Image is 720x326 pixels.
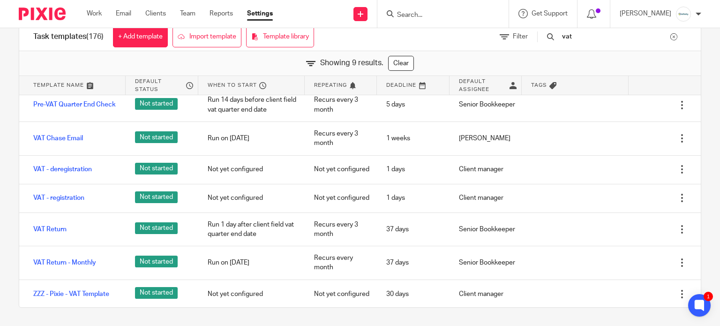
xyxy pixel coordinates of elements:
div: Client manager [450,282,522,306]
div: Senior Bookkeeper [450,218,522,241]
a: Email [116,9,131,18]
span: Filter [513,33,528,40]
span: Get Support [532,10,568,17]
div: Recurs every 3 month [305,88,377,121]
div: 1 days [377,186,449,210]
p: [PERSON_NAME] [620,9,671,18]
a: + Add template [113,26,168,47]
div: Run 1 day after client field vat quarter end date [198,213,305,246]
span: Not started [135,131,178,143]
input: Search... [561,31,670,42]
div: Not yet configured [198,186,305,210]
div: Not yet configured [198,158,305,181]
div: 1 [704,292,713,301]
div: Not yet configured [305,282,377,306]
div: Recurs every 3 month [305,213,377,246]
div: Senior Bookkeeper [450,93,522,116]
div: [PERSON_NAME] [450,127,522,150]
span: Default status [135,77,183,93]
div: Client manager [450,158,522,181]
span: Repeating [314,81,347,89]
a: Clear [388,56,414,71]
span: Deadline [386,81,416,89]
div: Run on [DATE] [198,127,305,150]
span: When to start [208,81,257,89]
a: Settings [247,9,273,18]
span: (176) [86,33,104,40]
div: 1 weeks [377,127,449,150]
a: Work [87,9,102,18]
div: 30 days [377,282,449,306]
span: Template name [33,81,84,89]
div: Not yet configured [305,158,377,181]
div: 1 days [377,158,449,181]
input: Search [396,11,480,20]
span: Not started [135,98,178,110]
div: Run on [DATE] [198,251,305,274]
div: 37 days [377,251,449,274]
span: Tags [531,81,547,89]
a: Import template [172,26,241,47]
a: VAT Chase Email [33,134,83,143]
a: Clients [145,9,166,18]
span: Showing 9 results. [320,58,383,68]
div: Not yet configured [198,282,305,306]
a: Reports [210,9,233,18]
div: Run 14 days before client field vat quarter end date [198,88,305,121]
a: Pre-VAT Quarter End Check [33,100,116,109]
a: VAT - registration [33,193,84,203]
div: Client manager [450,186,522,210]
img: Pixie [19,8,66,20]
a: Template library [246,26,314,47]
a: VAT - deregistration [33,165,92,174]
div: Senior Bookkeeper [450,251,522,274]
span: Default assignee [459,77,507,93]
span: Not started [135,163,178,174]
span: Not started [135,191,178,203]
span: Not started [135,222,178,234]
div: Recurs every 3 month [305,122,377,155]
span: Not started [135,287,178,299]
a: VAT Return [33,225,67,234]
div: Recurs every month [305,246,377,280]
a: Team [180,9,195,18]
div: 5 days [377,93,449,116]
a: VAT Return - Monthly [33,258,96,267]
div: Not yet configured [305,186,377,210]
img: Infinity%20Logo%20with%20Whitespace%20.png [676,7,691,22]
a: ZZZ - Pixie - VAT Template [33,289,109,299]
span: Not started [135,256,178,267]
h1: Task templates [33,32,104,42]
div: 37 days [377,218,449,241]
